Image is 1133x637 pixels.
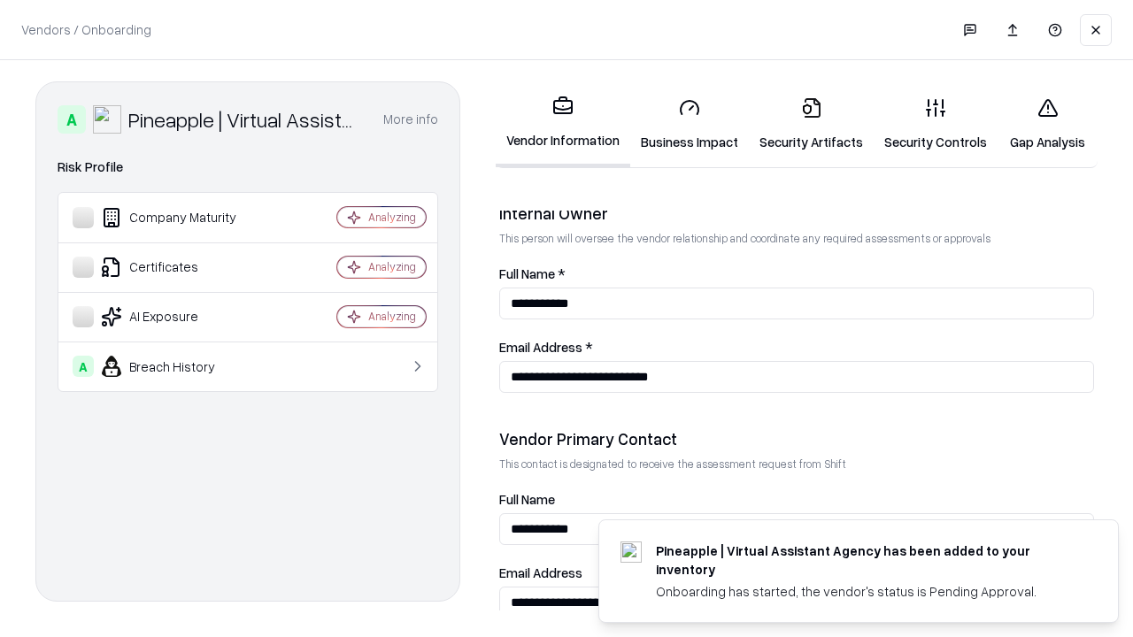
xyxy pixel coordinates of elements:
div: Company Maturity [73,207,284,228]
label: Email Address [499,566,1094,579]
a: Business Impact [630,83,749,165]
img: trypineapple.com [620,541,642,563]
div: Breach History [73,356,284,377]
div: A [58,105,86,134]
a: Vendor Information [496,81,630,167]
div: Pineapple | Virtual Assistant Agency [128,105,362,134]
div: Vendor Primary Contact [499,428,1094,449]
div: Risk Profile [58,157,438,178]
div: Analyzing [368,210,416,225]
a: Gap Analysis [998,83,1098,165]
a: Security Artifacts [749,83,874,165]
img: Pineapple | Virtual Assistant Agency [93,105,121,134]
p: This contact is designated to receive the assessment request from Shift [499,457,1094,472]
label: Full Name [499,493,1094,506]
div: A [73,356,94,377]
p: Vendors / Onboarding [21,20,151,39]
div: Analyzing [368,309,416,324]
div: Pineapple | Virtual Assistant Agency has been added to your inventory [656,541,1075,579]
a: Security Controls [874,83,998,165]
button: More info [383,104,438,135]
div: Internal Owner [499,203,1094,224]
div: Onboarding has started, the vendor's status is Pending Approval. [656,582,1075,601]
label: Email Address * [499,341,1094,354]
label: Full Name * [499,267,1094,280]
p: This person will oversee the vendor relationship and coordinate any required assessments or appro... [499,231,1094,246]
div: AI Exposure [73,306,284,327]
div: Certificates [73,257,284,278]
div: Analyzing [368,259,416,274]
